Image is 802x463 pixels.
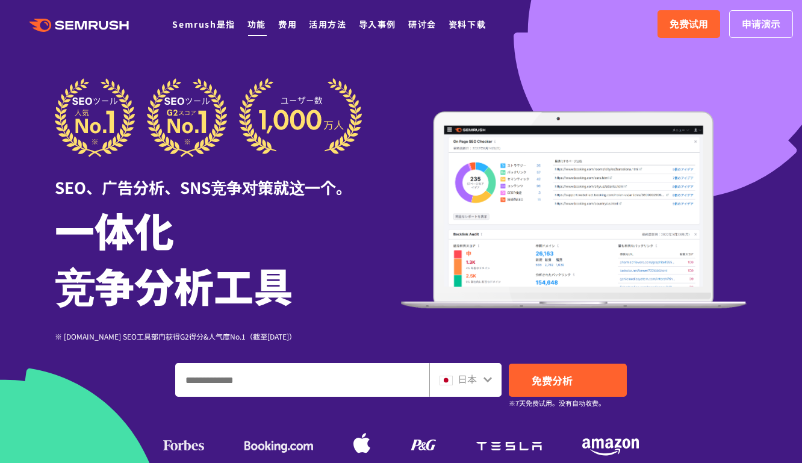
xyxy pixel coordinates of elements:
a: 活用方法 [309,18,346,30]
a: 功能 [247,18,266,30]
input: 请输入域名、关键词或URL [176,364,429,396]
a: 研讨会 [408,18,437,30]
a: 免费分析 [509,364,627,397]
a: 费用 [278,18,297,30]
a: Semrush是指 [172,18,235,30]
span: 免费试用 [670,16,708,32]
h1: 一体化 竞争分析工具 [55,202,401,312]
span: 日本 [458,371,477,386]
span: 免费分析 [532,373,573,388]
div: ※ [DOMAIN_NAME] SEO工具部门获得G2得分&人气度No.1（截至[DATE]） [55,331,401,342]
small: ※7天免费试用。没有自动收费。 [509,397,605,409]
a: 资料下载 [449,18,486,30]
a: 申请演示 [729,10,793,38]
a: 免费试用 [657,10,720,38]
a: 导入事例 [359,18,396,30]
div: SEO、广告分析、SNS竞争对策就这一个。 [55,157,401,199]
span: 申请演示 [742,16,780,32]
